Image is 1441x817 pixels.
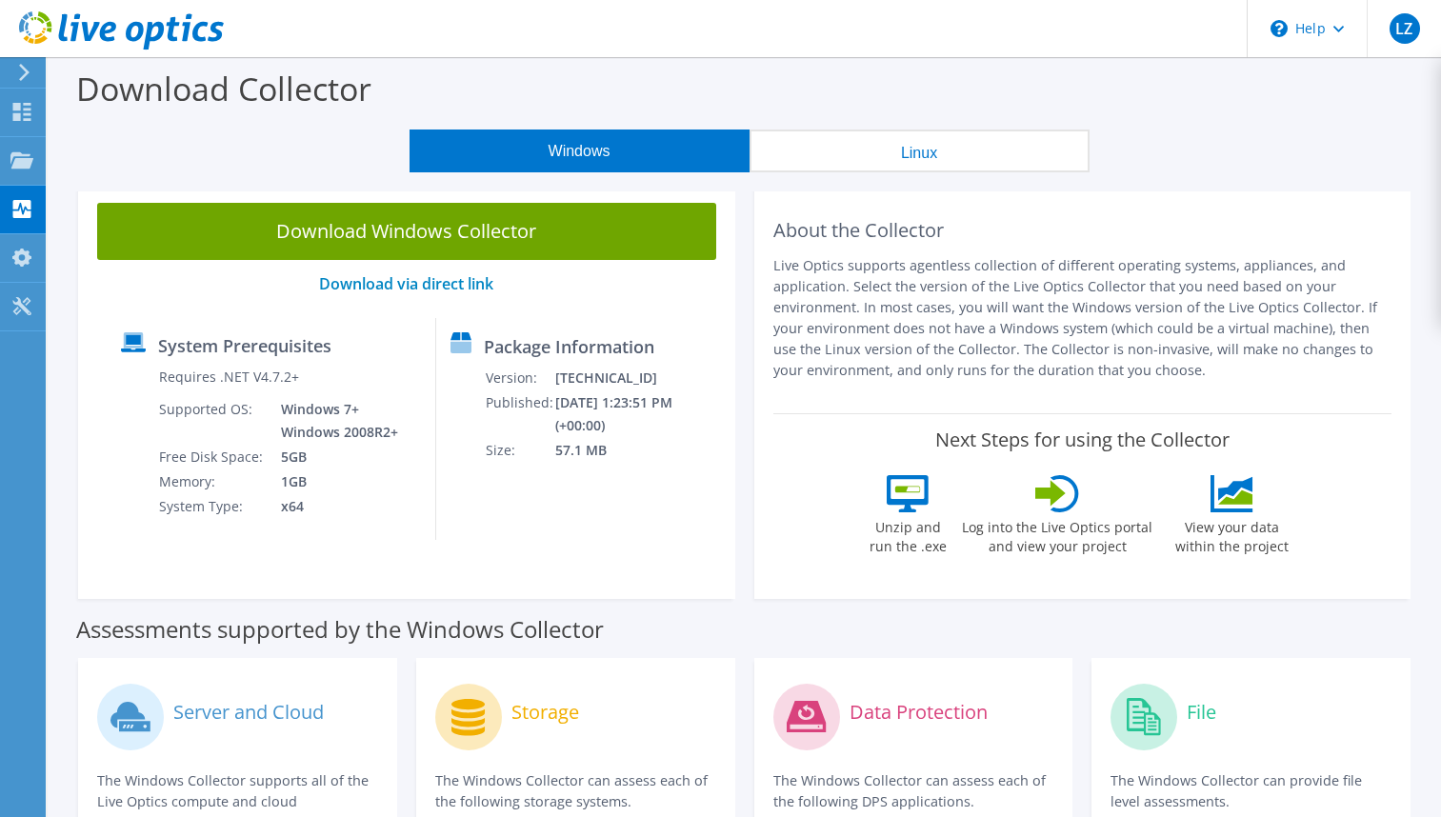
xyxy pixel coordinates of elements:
td: 5GB [267,445,402,469]
label: Unzip and run the .exe [864,512,951,556]
svg: \n [1271,20,1288,37]
td: [TECHNICAL_ID] [554,366,726,390]
label: Next Steps for using the Collector [935,428,1230,451]
span: LZ [1390,13,1420,44]
td: Memory: [158,469,267,494]
a: Download via direct link [319,273,493,294]
label: Assessments supported by the Windows Collector [76,620,604,639]
td: x64 [267,494,402,519]
td: [DATE] 1:23:51 PM (+00:00) [554,390,726,438]
label: Download Collector [76,67,371,110]
p: The Windows Collector can provide file level assessments. [1111,770,1391,812]
td: Version: [485,366,554,390]
p: Live Optics supports agentless collection of different operating systems, appliances, and applica... [773,255,1392,381]
a: Download Windows Collector [97,203,716,260]
label: File [1187,703,1216,722]
td: Published: [485,390,554,438]
td: 1GB [267,469,402,494]
label: Server and Cloud [173,703,324,722]
label: Log into the Live Optics portal and view your project [961,512,1153,556]
button: Windows [410,130,750,172]
button: Linux [750,130,1090,172]
label: Data Protection [850,703,988,722]
label: Storage [511,703,579,722]
label: Package Information [484,337,654,356]
label: Requires .NET V4.7.2+ [159,368,299,387]
td: 57.1 MB [554,438,726,463]
label: View your data within the project [1163,512,1300,556]
td: Supported OS: [158,397,267,445]
td: Size: [485,438,554,463]
label: System Prerequisites [158,336,331,355]
h2: About the Collector [773,219,1392,242]
p: The Windows Collector can assess each of the following storage systems. [435,770,716,812]
td: Free Disk Space: [158,445,267,469]
p: The Windows Collector can assess each of the following DPS applications. [773,770,1054,812]
td: System Type: [158,494,267,519]
td: Windows 7+ Windows 2008R2+ [267,397,402,445]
